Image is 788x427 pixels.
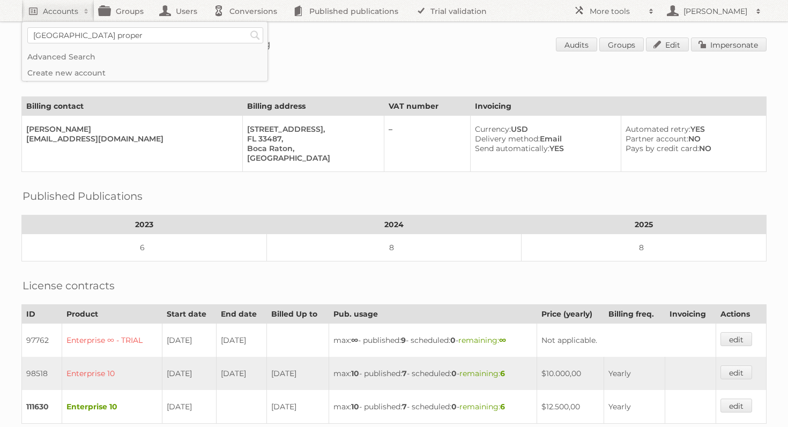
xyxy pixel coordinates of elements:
[720,332,752,346] a: edit
[62,305,162,324] th: Product
[471,97,767,116] th: Invoicing
[521,234,766,261] td: 8
[521,215,766,234] th: 2025
[217,305,267,324] th: End date
[267,357,329,390] td: [DATE]
[217,357,267,390] td: [DATE]
[459,369,505,378] span: remaining:
[351,335,358,345] strong: ∞
[626,144,699,153] span: Pays by credit card:
[329,390,537,424] td: max: - published: - scheduled: -
[537,324,716,357] td: Not applicable.
[665,305,716,324] th: Invoicing
[26,134,234,144] div: [EMAIL_ADDRESS][DOMAIN_NAME]
[267,305,329,324] th: Billed Up to
[247,134,375,144] div: FL 33487,
[499,335,506,345] strong: ∞
[384,116,471,172] td: –
[62,390,162,424] td: Enterprise 10
[162,305,217,324] th: Start date
[720,365,752,379] a: edit
[646,38,689,51] a: Edit
[22,357,62,390] td: 98518
[590,6,643,17] h2: More tools
[267,215,522,234] th: 2024
[681,6,750,17] h2: [PERSON_NAME]
[43,6,78,17] h2: Accounts
[21,38,767,54] h1: Account 84044: Capitol Lighting/1800Lighting
[162,357,217,390] td: [DATE]
[556,38,597,51] a: Audits
[247,27,263,43] input: Search
[500,402,505,411] strong: 6
[384,97,471,116] th: VAT number
[691,38,767,51] a: Impersonate
[401,335,406,345] strong: 9
[351,402,359,411] strong: 10
[267,390,329,424] td: [DATE]
[162,324,217,357] td: [DATE]
[329,305,537,324] th: Pub. usage
[22,215,267,234] th: 2023
[537,390,604,424] td: $12.500,00
[604,305,665,324] th: Billing freq.
[267,234,522,261] td: 8
[402,369,407,378] strong: 7
[451,402,457,411] strong: 0
[23,278,115,294] h2: License contracts
[22,234,267,261] td: 6
[626,124,757,134] div: YES
[247,144,375,153] div: Boca Raton,
[537,305,604,324] th: Price (yearly)
[217,324,267,357] td: [DATE]
[402,402,407,411] strong: 7
[475,134,612,144] div: Email
[22,305,62,324] th: ID
[62,324,162,357] td: Enterprise ∞ - TRIAL
[604,357,665,390] td: Yearly
[22,390,62,424] td: 111630
[716,305,767,324] th: Actions
[458,335,506,345] span: remaining:
[604,390,665,424] td: Yearly
[22,324,62,357] td: 97762
[475,144,549,153] span: Send automatically:
[459,402,505,411] span: remaining:
[62,357,162,390] td: Enterprise 10
[626,134,688,144] span: Partner account:
[23,188,143,204] h2: Published Publications
[537,357,604,390] td: $10.000,00
[451,369,457,378] strong: 0
[351,369,359,378] strong: 10
[626,124,690,134] span: Automated retry:
[475,134,540,144] span: Delivery method:
[500,369,505,378] strong: 6
[329,357,537,390] td: max: - published: - scheduled: -
[599,38,644,51] a: Groups
[475,124,612,134] div: USD
[475,144,612,153] div: YES
[247,153,375,163] div: [GEOGRAPHIC_DATA]
[475,124,511,134] span: Currency:
[22,65,267,81] a: Create new account
[626,144,757,153] div: NO
[450,335,456,345] strong: 0
[247,124,375,134] div: [STREET_ADDRESS],
[22,97,243,116] th: Billing contact
[162,390,217,424] td: [DATE]
[26,124,234,134] div: [PERSON_NAME]
[22,49,267,65] a: Advanced Search
[720,399,752,413] a: edit
[243,97,384,116] th: Billing address
[626,134,757,144] div: NO
[329,324,537,357] td: max: - published: - scheduled: -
